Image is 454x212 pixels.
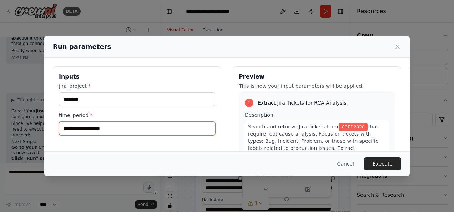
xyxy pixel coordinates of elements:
h3: Inputs [59,72,215,81]
span: Extract Jira Tickets for RCA Analysis [258,99,347,106]
div: 1 [245,99,253,107]
p: This is how your input parameters will be applied: [239,82,395,90]
label: jira_project [59,82,215,90]
h3: Preview [239,72,395,81]
span: Search and retrieve Jira tickets from [248,124,338,130]
button: Cancel [332,157,360,170]
span: Description: [245,112,275,118]
label: time_period [59,112,215,119]
button: Execute [364,157,401,170]
h2: Run parameters [53,42,111,52]
span: Variable: jira_project [339,123,367,131]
